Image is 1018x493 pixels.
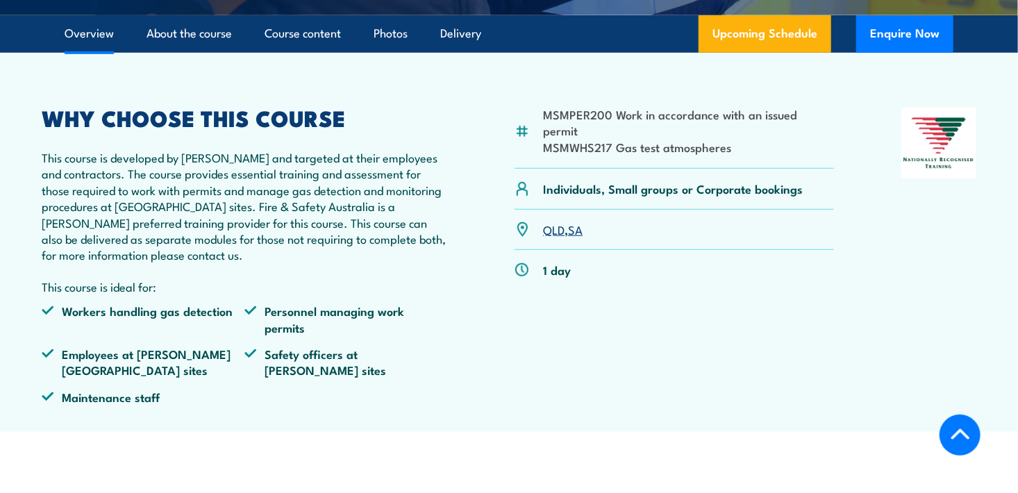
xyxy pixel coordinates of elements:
[265,15,341,52] a: Course content
[42,108,447,127] h2: WHY CHOOSE THIS COURSE
[699,15,831,53] a: Upcoming Schedule
[543,181,803,197] p: Individuals, Small groups or Corporate bookings
[901,108,976,178] img: Nationally Recognised Training logo.
[42,149,447,263] p: This course is developed by [PERSON_NAME] and targeted at their employees and contractors. The co...
[856,15,953,53] button: Enquire Now
[543,222,583,237] p: ,
[147,15,232,52] a: About the course
[244,303,447,335] li: Personnel managing work permits
[42,303,244,335] li: Workers handling gas detection
[543,106,834,139] li: MSMPER200 Work in accordance with an issued permit
[42,278,447,294] p: This course is ideal for:
[374,15,408,52] a: Photos
[543,139,834,155] li: MSMWHS217 Gas test atmospheres
[42,389,244,405] li: Maintenance staff
[65,15,114,52] a: Overview
[543,221,565,237] a: QLD
[568,221,583,237] a: SA
[244,346,447,378] li: Safety officers at [PERSON_NAME] sites
[42,346,244,378] li: Employees at [PERSON_NAME][GEOGRAPHIC_DATA] sites
[543,262,571,278] p: 1 day
[440,15,481,52] a: Delivery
